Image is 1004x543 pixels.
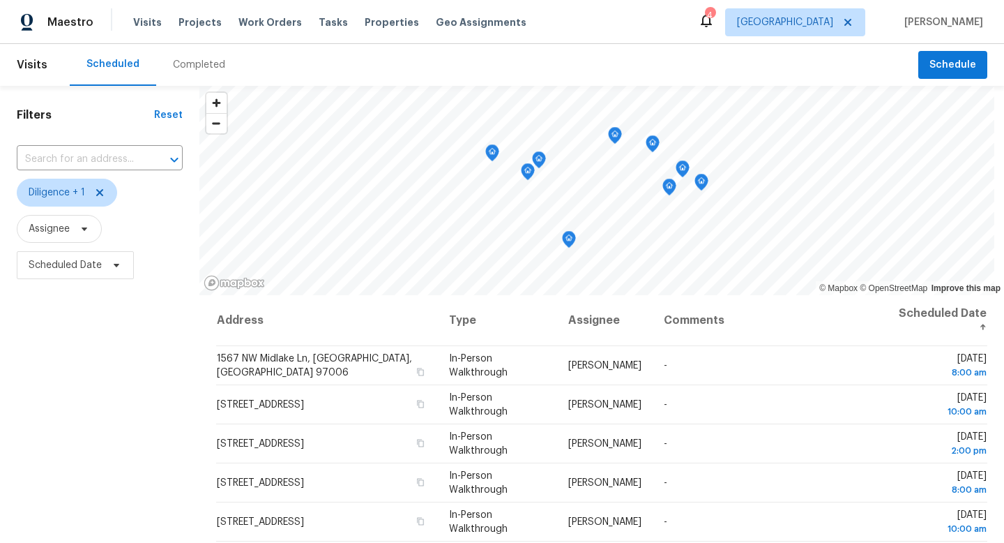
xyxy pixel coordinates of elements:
[895,432,987,458] span: [DATE]
[929,57,976,74] span: Schedule
[217,439,304,449] span: [STREET_ADDRESS]
[217,354,412,378] span: 1567 NW Midlake Ln, [GEOGRAPHIC_DATA], [GEOGRAPHIC_DATA] 97006
[895,405,987,419] div: 10:00 am
[884,295,987,346] th: Scheduled Date ↑
[365,15,419,29] span: Properties
[694,174,708,195] div: Map marker
[165,150,184,170] button: Open
[568,400,641,410] span: [PERSON_NAME]
[653,295,884,346] th: Comments
[449,471,508,495] span: In-Person Walkthrough
[895,471,987,497] span: [DATE]
[664,400,667,410] span: -
[895,366,987,380] div: 8:00 am
[568,361,641,371] span: [PERSON_NAME]
[173,58,225,72] div: Completed
[414,515,427,528] button: Copy Address
[206,113,227,133] button: Zoom out
[737,15,833,29] span: [GEOGRAPHIC_DATA]
[29,222,70,236] span: Assignee
[238,15,302,29] span: Work Orders
[29,186,85,200] span: Diligence + 1
[895,393,987,419] span: [DATE]
[319,17,348,27] span: Tasks
[485,144,499,166] div: Map marker
[414,366,427,378] button: Copy Address
[705,8,715,22] div: 4
[931,283,1001,293] a: Improve this map
[217,400,304,410] span: [STREET_ADDRESS]
[676,161,690,182] div: Map marker
[664,439,667,449] span: -
[414,398,427,410] button: Copy Address
[918,51,987,80] button: Schedule
[449,432,508,456] span: In-Person Walkthrough
[204,275,265,291] a: Mapbox homepage
[414,476,427,489] button: Copy Address
[608,127,622,149] div: Map marker
[217,517,304,527] span: [STREET_ADDRESS]
[133,15,162,29] span: Visits
[895,354,987,380] span: [DATE]
[895,510,987,536] span: [DATE]
[216,295,438,346] th: Address
[414,437,427,449] button: Copy Address
[17,149,144,170] input: Search for an address...
[664,361,667,371] span: -
[438,295,557,346] th: Type
[662,179,676,200] div: Map marker
[449,354,508,378] span: In-Person Walkthrough
[557,295,653,346] th: Assignee
[664,517,667,527] span: -
[17,50,47,80] span: Visits
[29,258,102,272] span: Scheduled Date
[895,444,987,458] div: 2:00 pm
[521,163,535,185] div: Map marker
[562,231,576,253] div: Map marker
[899,15,983,29] span: [PERSON_NAME]
[154,108,183,122] div: Reset
[860,283,927,293] a: OpenStreetMap
[47,15,93,29] span: Maestro
[178,15,222,29] span: Projects
[86,57,139,71] div: Scheduled
[532,151,546,173] div: Map marker
[449,510,508,534] span: In-Person Walkthrough
[206,93,227,113] button: Zoom in
[895,483,987,497] div: 8:00 am
[895,522,987,536] div: 10:00 am
[17,108,154,122] h1: Filters
[646,135,660,157] div: Map marker
[199,86,994,295] canvas: Map
[449,393,508,417] span: In-Person Walkthrough
[568,517,641,527] span: [PERSON_NAME]
[568,439,641,449] span: [PERSON_NAME]
[206,114,227,133] span: Zoom out
[436,15,526,29] span: Geo Assignments
[217,478,304,488] span: [STREET_ADDRESS]
[664,478,667,488] span: -
[568,478,641,488] span: [PERSON_NAME]
[819,283,858,293] a: Mapbox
